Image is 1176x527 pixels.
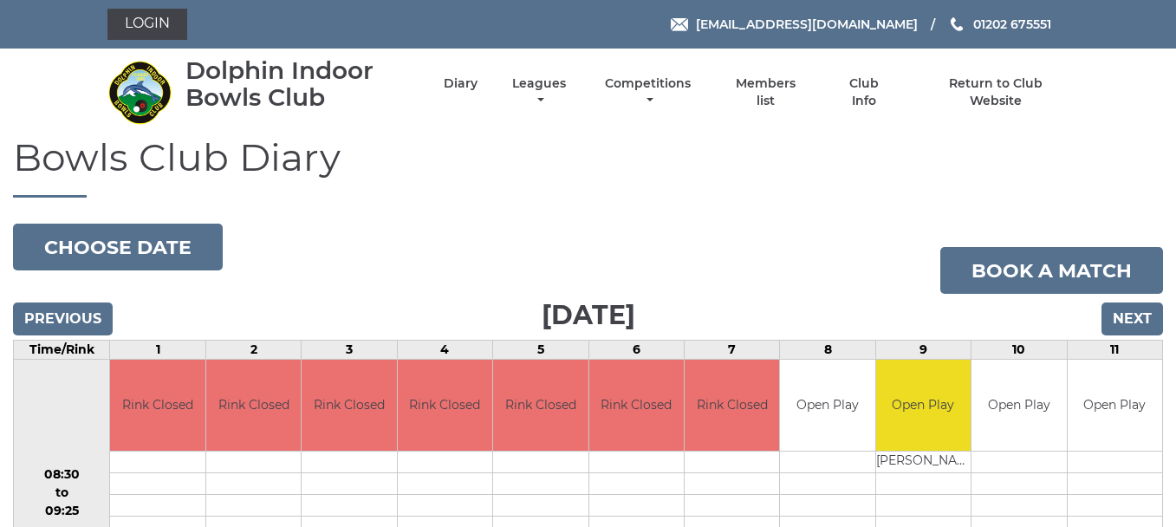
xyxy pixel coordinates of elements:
[876,451,971,472] td: [PERSON_NAME]
[110,341,205,360] td: 1
[444,75,478,92] a: Diary
[875,341,971,360] td: 9
[780,360,874,451] td: Open Play
[588,341,684,360] td: 6
[671,15,918,34] a: Email [EMAIL_ADDRESS][DOMAIN_NAME]
[948,15,1051,34] a: Phone us 01202 675551
[398,360,492,451] td: Rink Closed
[185,57,413,111] div: Dolphin Indoor Bowls Club
[13,224,223,270] button: Choose date
[876,360,971,451] td: Open Play
[922,75,1069,109] a: Return to Club Website
[589,360,684,451] td: Rink Closed
[508,75,570,109] a: Leagues
[951,17,963,31] img: Phone us
[107,9,187,40] a: Login
[684,341,779,360] td: 7
[940,247,1163,294] a: Book a match
[206,360,301,451] td: Rink Closed
[13,303,113,335] input: Previous
[671,18,688,31] img: Email
[971,360,1066,451] td: Open Play
[836,75,893,109] a: Club Info
[302,360,396,451] td: Rink Closed
[493,360,588,451] td: Rink Closed
[973,16,1051,32] span: 01202 675551
[971,341,1067,360] td: 10
[110,360,205,451] td: Rink Closed
[780,341,875,360] td: 8
[1067,341,1162,360] td: 11
[14,341,110,360] td: Time/Rink
[1068,360,1162,451] td: Open Play
[685,360,779,451] td: Rink Closed
[725,75,805,109] a: Members list
[302,341,397,360] td: 3
[696,16,918,32] span: [EMAIL_ADDRESS][DOMAIN_NAME]
[1101,303,1163,335] input: Next
[397,341,492,360] td: 4
[107,60,172,125] img: Dolphin Indoor Bowls Club
[13,136,1163,198] h1: Bowls Club Diary
[601,75,696,109] a: Competitions
[205,341,301,360] td: 2
[493,341,588,360] td: 5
